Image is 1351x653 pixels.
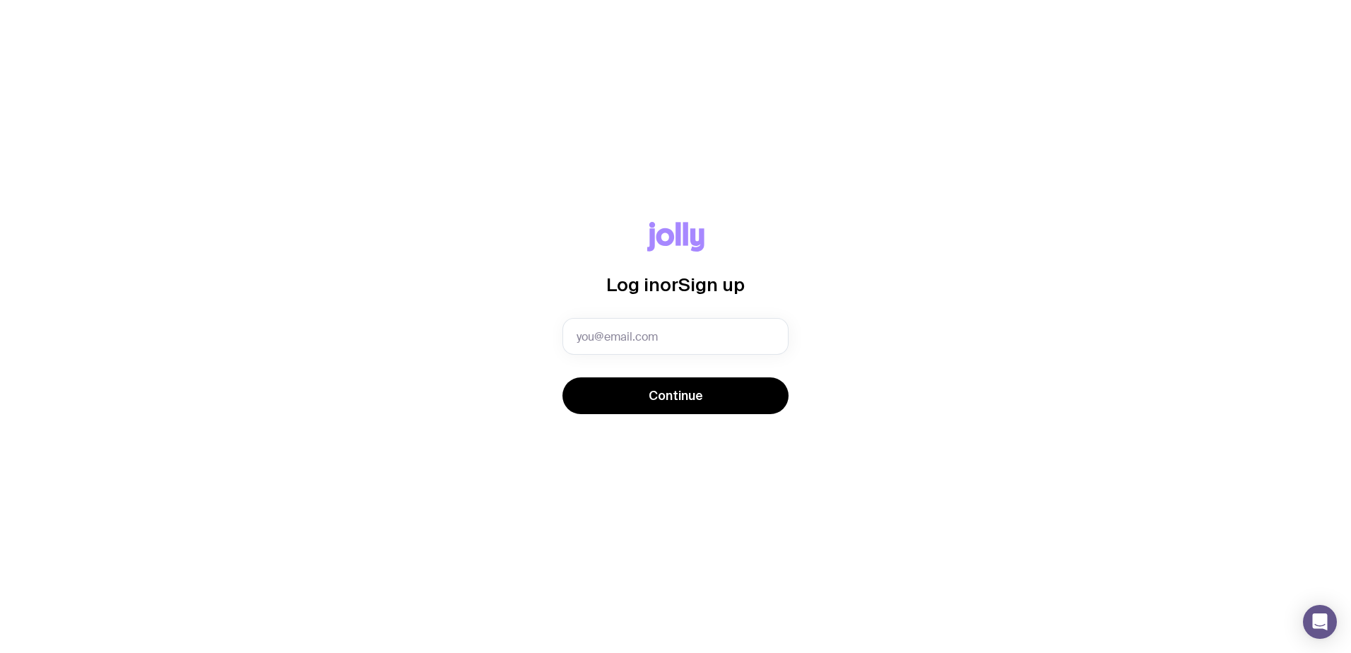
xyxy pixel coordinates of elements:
span: Log in [606,274,660,295]
span: Sign up [678,274,745,295]
span: or [660,274,678,295]
button: Continue [562,377,789,414]
span: Continue [649,387,703,404]
div: Open Intercom Messenger [1303,605,1337,639]
input: you@email.com [562,318,789,355]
